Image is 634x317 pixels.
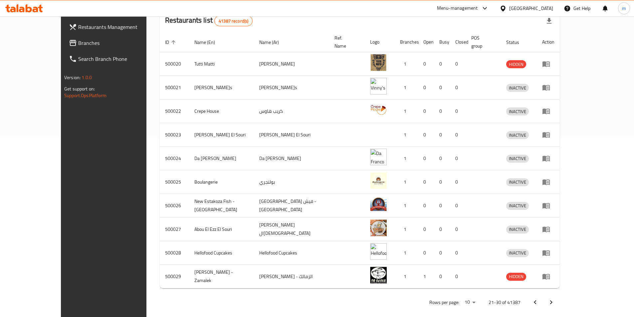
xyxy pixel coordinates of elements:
[214,16,253,26] div: Total records count
[418,170,434,194] td: 0
[370,125,387,142] img: Abo Salah El Souri
[418,265,434,288] td: 1
[542,131,554,139] div: Menu
[160,170,189,194] td: 500025
[254,170,329,194] td: بولنجري
[450,218,466,241] td: 0
[506,202,529,210] span: INACTIVE
[489,298,521,307] p: 21-30 of 41387
[542,178,554,186] div: Menu
[506,84,529,92] span: INACTIVE
[450,99,466,123] td: 0
[434,170,450,194] td: 0
[434,123,450,147] td: 0
[434,99,450,123] td: 0
[254,241,329,265] td: Hellofood Cupcakes
[64,51,167,67] a: Search Branch Phone
[541,13,557,29] div: Export file
[418,194,434,218] td: 0
[254,218,329,241] td: [PERSON_NAME] ال[DEMOGRAPHIC_DATA]
[418,99,434,123] td: 0
[370,172,387,189] img: Boulangerie
[542,272,554,280] div: Menu
[160,99,189,123] td: 500022
[254,194,329,218] td: [GEOGRAPHIC_DATA] فيش - [GEOGRAPHIC_DATA]
[506,131,529,139] div: INACTIVE
[506,226,529,234] div: INACTIVE
[395,218,418,241] td: 1
[395,241,418,265] td: 1
[450,194,466,218] td: 0
[395,147,418,170] td: 1
[418,147,434,170] td: 0
[471,34,493,50] span: POS group
[450,241,466,265] td: 0
[370,149,387,165] img: Da Franco - Zamalek
[64,91,106,100] a: Support.OpsPlatform
[450,76,466,99] td: 0
[160,147,189,170] td: 500024
[542,225,554,233] div: Menu
[542,107,554,115] div: Menu
[64,19,167,35] a: Restaurants Management
[506,178,529,186] span: INACTIVE
[434,194,450,218] td: 0
[418,123,434,147] td: 0
[450,265,466,288] td: 0
[189,194,254,218] td: New Estakoza Fish - [GEOGRAPHIC_DATA]
[506,61,526,68] span: HIDDEN
[78,39,161,47] span: Branches
[395,194,418,218] td: 1
[622,5,626,12] span: m
[395,32,418,52] th: Branches
[254,147,329,170] td: Da [PERSON_NAME]
[506,108,529,115] span: INACTIVE
[506,155,529,163] div: INACTIVE
[395,265,418,288] td: 1
[189,147,254,170] td: Da [PERSON_NAME]
[370,101,387,118] img: Crepe House
[542,154,554,162] div: Menu
[395,99,418,123] td: 1
[189,218,254,241] td: Abou El Ezz El Souri
[370,243,387,260] img: Hellofood Cupcakes
[434,52,450,76] td: 0
[418,241,434,265] td: 0
[418,52,434,76] td: 0
[165,38,178,46] span: ID
[434,241,450,265] td: 0
[418,32,434,52] th: Open
[450,170,466,194] td: 0
[418,76,434,99] td: 0
[395,123,418,147] td: 1
[506,226,529,233] span: INACTIVE
[160,32,560,288] table: enhanced table
[395,170,418,194] td: 1
[537,32,560,52] th: Action
[527,294,543,310] button: Previous page
[506,249,529,257] div: INACTIVE
[189,123,254,147] td: [PERSON_NAME] El Souri
[189,265,254,288] td: [PERSON_NAME] - Zamalek
[64,84,95,93] span: Get support on:
[64,73,81,82] span: Version:
[78,55,161,63] span: Search Branch Phone
[189,76,254,99] td: [PERSON_NAME]s
[437,4,478,12] div: Menu-management
[542,249,554,257] div: Menu
[254,99,329,123] td: كريب هاوس
[189,170,254,194] td: Boulangerie
[462,297,478,307] div: Rows per page:
[194,38,224,46] span: Name (En)
[434,147,450,170] td: 0
[160,265,189,288] td: 500029
[64,35,167,51] a: Branches
[370,220,387,236] img: Abou El Ezz El Souri
[160,52,189,76] td: 500020
[160,76,189,99] td: 500021
[506,60,526,68] div: HIDDEN
[434,76,450,99] td: 0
